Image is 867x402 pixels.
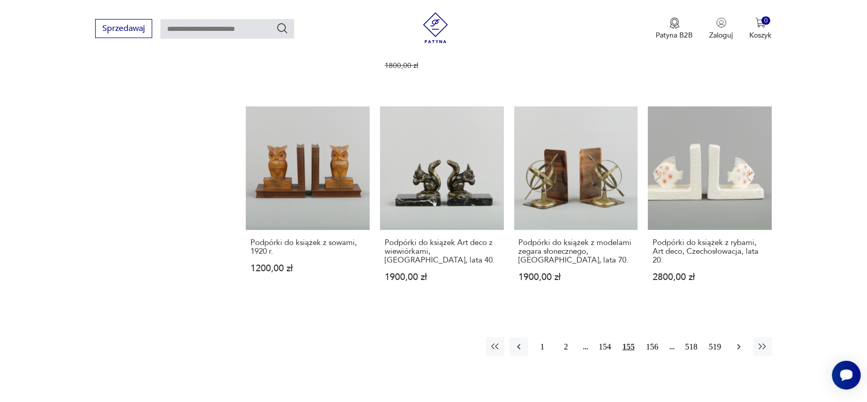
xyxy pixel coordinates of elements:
[706,338,725,356] button: 519
[95,19,152,38] button: Sprzedawaj
[533,338,552,356] button: 1
[514,107,638,302] a: Podpórki do książek z modelami zegara słonecznego, Belgia, lata 70.Podpórki do książek z modelami...
[656,18,693,40] button: Patyna B2B
[656,18,693,40] a: Ikona medaluPatyna B2B
[643,338,662,356] button: 156
[750,18,772,40] button: 0Koszyk
[385,238,499,265] h3: Podpórki do książek Art deco z wiewiórkami, [GEOGRAPHIC_DATA], lata 40.
[682,338,701,356] button: 518
[716,18,727,28] img: Ikonka użytkownika
[710,30,733,40] p: Zaloguj
[596,338,615,356] button: 154
[648,107,772,302] a: Podpórki do książek z rybami, Art deco, Czechosłowacja, lata 20.Podpórki do książek z rybami, Art...
[420,12,451,43] img: Patyna - sklep z meblami i dekoracjami vintage
[653,273,767,282] p: 2800,00 zł
[385,273,499,282] p: 1900,00 zł
[519,273,634,282] p: 1900,00 zł
[95,26,152,33] a: Sprzedawaj
[276,22,288,34] button: Szukaj
[710,18,733,40] button: Zaloguj
[750,30,772,40] p: Koszyk
[670,18,680,29] img: Ikona medalu
[620,338,638,356] button: 155
[519,238,634,265] h3: Podpórki do książek z modelami zegara słonecznego, [GEOGRAPHIC_DATA], lata 70.
[246,107,370,302] a: Podpórki do książek z sowami, 1920 r.Podpórki do książek z sowami, 1920 r.1200,00 zł
[557,338,575,356] button: 2
[656,30,693,40] p: Patyna B2B
[832,361,861,390] iframe: Smartsupp widget button
[762,16,770,25] div: 0
[250,238,365,256] h3: Podpórki do książek z sowami, 1920 r.
[385,61,499,70] p: 1800,00 zł
[250,264,365,273] p: 1200,00 zł
[755,18,766,28] img: Ikona koszyka
[653,238,767,265] h3: Podpórki do książek z rybami, Art deco, Czechosłowacja, lata 20.
[380,107,504,302] a: Podpórki do książek Art deco z wiewiórkami, Anglia, lata 40.Podpórki do książek Art deco z wiewió...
